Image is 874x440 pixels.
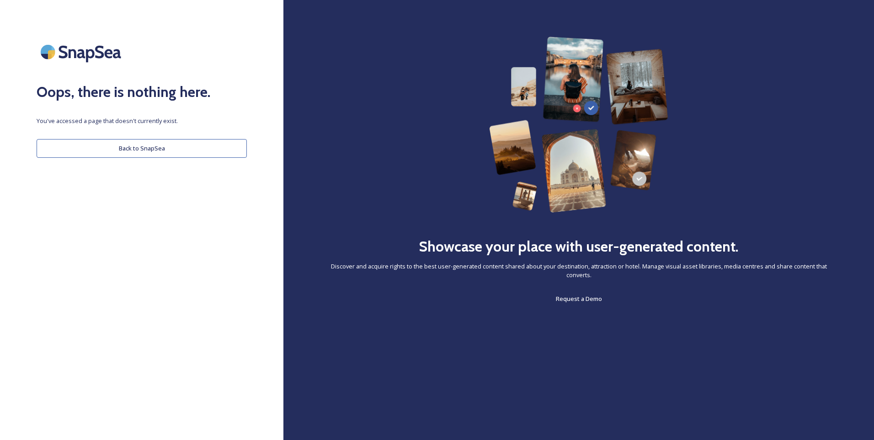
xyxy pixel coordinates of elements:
[556,295,602,303] span: Request a Demo
[489,37,669,213] img: 63b42ca75bacad526042e722_Group%20154-p-800.png
[37,117,247,125] span: You've accessed a page that doesn't currently exist.
[37,81,247,103] h2: Oops, there is nothing here.
[37,139,247,158] button: Back to SnapSea
[37,37,128,67] img: SnapSea Logo
[556,293,602,304] a: Request a Demo
[320,262,837,279] span: Discover and acquire rights to the best user-generated content shared about your destination, att...
[419,236,739,258] h2: Showcase your place with user-generated content.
